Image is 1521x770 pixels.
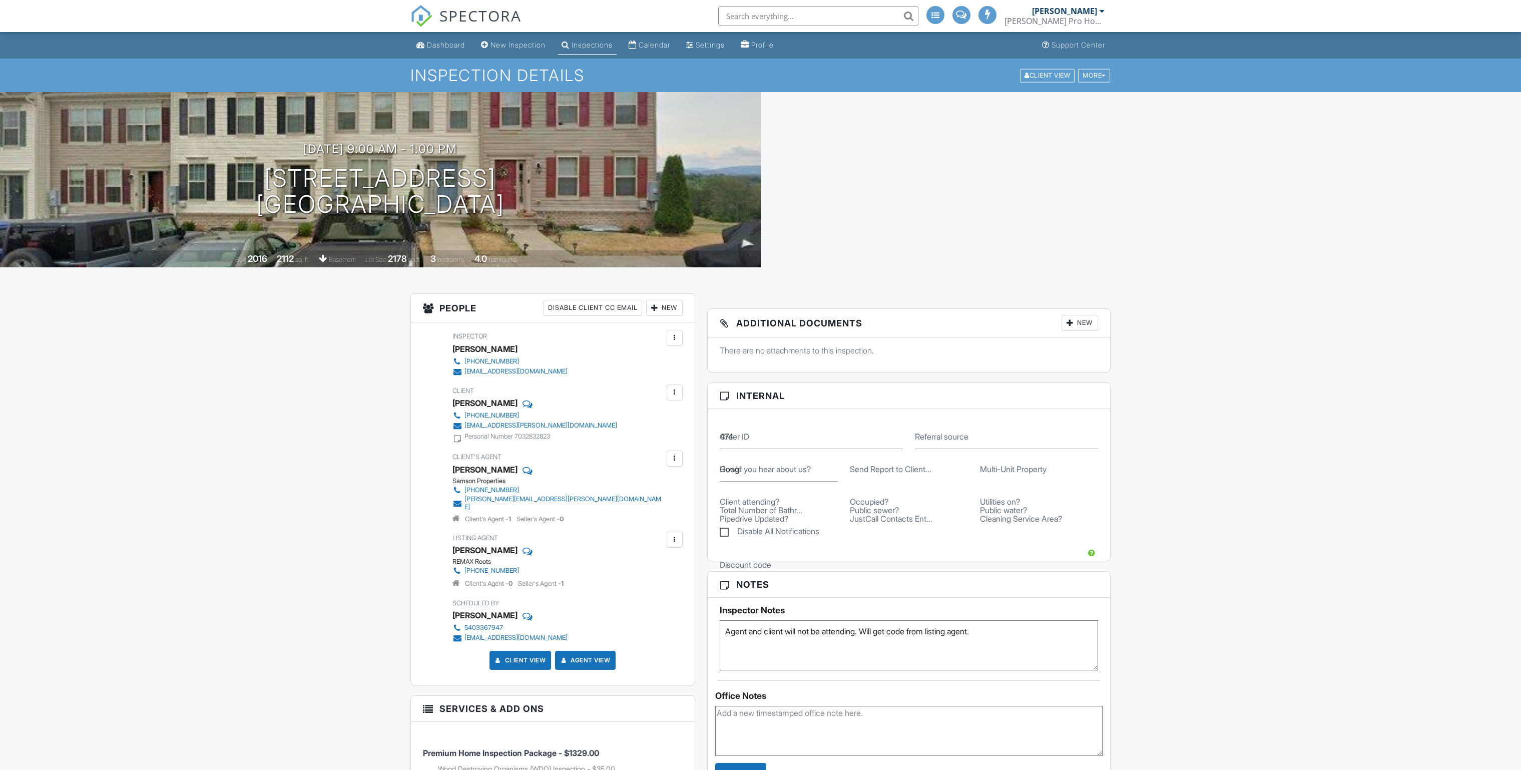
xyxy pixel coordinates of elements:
[720,496,779,507] label: Client attending?
[751,41,774,49] div: Profile
[477,36,550,55] a: New Inspection
[277,253,294,264] div: 2112
[295,256,309,263] span: sq. ft.
[1052,41,1105,49] div: Support Center
[439,5,522,26] span: SPECTORA
[452,462,518,477] a: [PERSON_NAME]
[720,345,1099,356] p: There are no attachments to this inspection.
[452,633,568,643] a: [EMAIL_ADDRESS][DOMAIN_NAME]
[517,515,564,523] span: Seller's Agent -
[410,5,432,27] img: The Best Home Inspection Software - Spectora
[544,300,642,316] div: Disable Client CC Email
[474,253,487,264] div: 4.0
[850,505,899,516] label: Public sewer?
[1078,69,1110,82] div: More
[256,165,504,218] h1: [STREET_ADDRESS] [GEOGRAPHIC_DATA]
[452,558,564,566] div: REMAX Roots
[452,421,617,431] a: [EMAIL_ADDRESS][PERSON_NAME][DOMAIN_NAME]
[465,515,513,523] span: Client's Agent -
[423,748,599,758] span: Premium Home Inspection Package - $1329.00
[518,580,564,587] span: Seller's Agent -
[452,543,518,558] a: [PERSON_NAME]
[720,431,749,442] label: Order ID
[464,367,568,375] div: [EMAIL_ADDRESS][DOMAIN_NAME]
[509,580,513,587] strong: 0
[452,566,556,576] a: [PHONE_NUMBER]
[452,477,672,485] div: Samson Properties
[452,356,568,366] a: [PHONE_NUMBER]
[696,41,725,49] div: Settings
[452,599,499,607] span: Scheduled By
[452,534,498,542] span: Listing Agent
[493,655,546,665] a: Client View
[1020,69,1075,82] div: Client View
[720,620,1099,670] textarea: Agent and client will not be attending. Will get code from listing agent.
[411,294,695,322] h3: People
[1062,315,1098,331] div: New
[410,14,522,35] a: SPECTORA
[720,559,771,570] label: Discount code
[1032,6,1097,16] div: [PERSON_NAME]
[558,36,617,55] a: Inspections
[452,623,568,633] a: 5403367947
[452,387,474,395] span: Client
[980,464,1047,475] label: Multi-Unit Property
[490,41,546,49] div: New Inspection
[720,505,802,516] label: Total Number of Bathrooms
[465,580,514,587] span: Client's Agent -
[1019,71,1077,79] a: Client View
[452,411,617,421] a: [PHONE_NUMBER]
[1004,16,1105,26] div: Ellingwood Pro Home Inspections
[708,309,1111,337] h3: Additional Documents
[464,357,519,365] div: [PHONE_NUMBER]
[452,341,518,356] div: [PERSON_NAME]
[452,366,568,376] a: [EMAIL_ADDRESS][DOMAIN_NAME]
[464,422,617,430] div: [EMAIL_ADDRESS][PERSON_NAME][DOMAIN_NAME]
[572,41,613,49] div: Inspections
[720,457,838,482] input: How'd you hear about us?
[464,567,519,575] div: [PHONE_NUMBER]
[248,253,267,264] div: 2016
[980,505,1027,516] label: Public water?
[720,464,811,475] label: How'd you hear about us?
[410,67,1111,84] h1: Inspection Details
[464,486,519,494] div: [PHONE_NUMBER]
[720,527,819,539] label: Disable All Notifications
[488,256,517,263] span: bathrooms
[412,36,469,55] a: Dashboard
[329,256,356,263] span: basement
[437,256,465,263] span: bedrooms
[737,36,778,55] a: Profile
[408,256,421,263] span: sq.ft.
[646,300,683,316] div: New
[718,6,918,26] input: Search everything...
[682,36,729,55] a: Settings
[509,515,511,523] strong: 1
[559,655,610,665] a: Agent View
[235,256,246,263] span: Built
[850,464,931,475] label: Send Report to Client's Agent
[303,142,457,156] h3: [DATE] 9:00 am - 1:00 pm
[980,496,1020,507] label: Utilities on?
[430,253,436,264] div: 3
[915,431,968,442] label: Referral source
[452,396,518,411] div: [PERSON_NAME]
[464,495,664,511] div: [PERSON_NAME][EMAIL_ADDRESS][PERSON_NAME][DOMAIN_NAME]
[560,515,564,523] strong: 0
[464,433,550,441] div: Personal Number 7032832823
[427,41,465,49] div: Dashboard
[639,41,670,49] div: Calendar
[464,634,568,642] div: [EMAIL_ADDRESS][DOMAIN_NAME]
[452,485,664,495] a: [PHONE_NUMBER]
[388,253,407,264] div: 2178
[850,496,888,507] label: Occupied?
[708,383,1111,409] h3: Internal
[452,608,518,623] div: [PERSON_NAME]
[1038,36,1109,55] a: Support Center
[452,453,501,461] span: Client's Agent
[625,36,674,55] a: Calendar
[411,696,695,722] h3: Services & Add ons
[464,624,503,632] div: 5403367947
